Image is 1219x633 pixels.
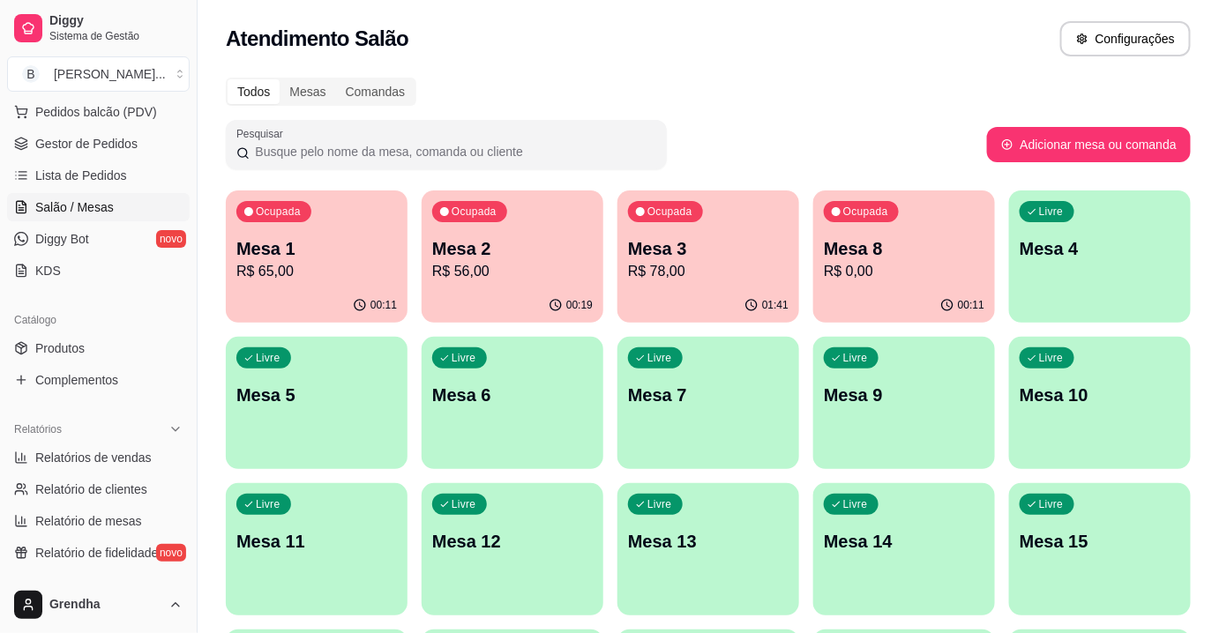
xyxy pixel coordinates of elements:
span: Relatório de clientes [35,480,147,498]
a: Complementos [7,366,190,394]
a: Salão / Mesas [7,193,190,221]
span: Diggy Bot [35,230,89,248]
button: LivreMesa 14 [813,483,995,615]
button: LivreMesa 13 [617,483,799,615]
button: Configurações [1060,21,1191,56]
button: LivreMesa 11 [226,483,408,615]
p: Mesa 1 [236,236,397,261]
label: Pesquisar [236,126,289,141]
span: Relatórios de vendas [35,449,152,466]
button: LivreMesa 9 [813,337,995,469]
span: KDS [35,262,61,279]
p: Mesa 8 [824,236,984,261]
span: Gestor de Pedidos [35,135,138,153]
span: Relatório de mesas [35,512,142,530]
button: LivreMesa 10 [1009,337,1191,469]
h2: Atendimento Salão [226,25,408,53]
p: Ocupada [647,205,692,219]
span: B [22,65,40,83]
p: Mesa 3 [628,236,789,261]
p: Livre [647,497,672,511]
button: LivreMesa 7 [617,337,799,469]
p: Livre [1039,205,1064,219]
a: DiggySistema de Gestão [7,7,190,49]
p: R$ 65,00 [236,261,397,282]
p: 00:19 [566,298,593,312]
p: Mesa 9 [824,383,984,407]
button: LivreMesa 4 [1009,190,1191,323]
div: Comandas [336,79,415,104]
p: Livre [256,351,280,365]
span: Complementos [35,371,118,389]
p: R$ 78,00 [628,261,789,282]
button: LivreMesa 5 [226,337,408,469]
span: Sistema de Gestão [49,29,183,43]
a: Gestor de Pedidos [7,130,190,158]
input: Pesquisar [250,143,656,160]
p: Mesa 12 [432,529,593,554]
div: Todos [228,79,280,104]
p: Mesa 5 [236,383,397,407]
div: Mesas [280,79,335,104]
p: Livre [647,351,672,365]
p: Ocupada [843,205,888,219]
a: Relatórios de vendas [7,443,190,472]
p: Livre [452,351,476,365]
p: Mesa 13 [628,529,789,554]
p: 01:41 [762,298,789,312]
p: Livre [843,497,868,511]
p: Mesa 7 [628,383,789,407]
button: Select a team [7,56,190,92]
p: Livre [1039,497,1064,511]
p: Mesa 15 [1020,529,1180,554]
a: Relatório de clientes [7,475,190,503]
p: Livre [843,351,868,365]
p: Mesa 14 [824,529,984,554]
button: Adicionar mesa ou comanda [987,127,1191,162]
span: Diggy [49,13,183,29]
span: Relatórios [14,422,62,436]
span: Lista de Pedidos [35,167,127,184]
p: 00:11 [370,298,397,312]
a: KDS [7,257,190,285]
button: OcupadaMesa 3R$ 78,0001:41 [617,190,799,323]
span: Salão / Mesas [35,198,114,216]
span: Grendha [49,597,161,613]
button: LivreMesa 6 [422,337,603,469]
p: Livre [256,497,280,511]
button: OcupadaMesa 1R$ 65,0000:11 [226,190,408,323]
p: Mesa 2 [432,236,593,261]
p: Mesa 11 [236,529,397,554]
a: Lista de Pedidos [7,161,190,190]
button: LivreMesa 12 [422,483,603,615]
a: Relatório de fidelidadenovo [7,539,190,567]
p: Mesa 10 [1020,383,1180,407]
p: Mesa 6 [432,383,593,407]
button: Grendha [7,584,190,626]
a: Diggy Botnovo [7,225,190,253]
p: R$ 56,00 [432,261,593,282]
a: Relatório de mesas [7,507,190,535]
button: Pedidos balcão (PDV) [7,98,190,126]
p: Ocupada [256,205,301,219]
p: Livre [452,497,476,511]
p: Ocupada [452,205,497,219]
p: R$ 0,00 [824,261,984,282]
div: Catálogo [7,306,190,334]
div: [PERSON_NAME] ... [54,65,166,83]
button: OcupadaMesa 2R$ 56,0000:19 [422,190,603,323]
a: Produtos [7,334,190,362]
p: 00:11 [958,298,984,312]
button: OcupadaMesa 8R$ 0,0000:11 [813,190,995,323]
p: Mesa 4 [1020,236,1180,261]
span: Produtos [35,339,85,357]
button: LivreMesa 15 [1009,483,1191,615]
span: Pedidos balcão (PDV) [35,103,157,121]
span: Relatório de fidelidade [35,544,158,562]
p: Livre [1039,351,1064,365]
